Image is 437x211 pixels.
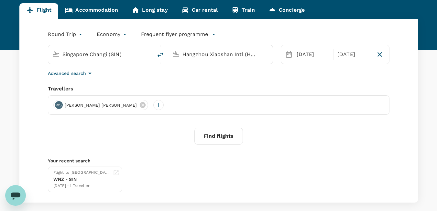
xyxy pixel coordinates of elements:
button: Open [148,53,149,55]
iframe: Button to launch messaging window [5,185,26,206]
a: Accommodation [58,3,125,19]
a: Long stay [125,3,174,19]
div: Travellers [48,85,389,93]
div: WNZ - SIN [53,176,110,183]
a: Train [224,3,262,19]
p: Advanced search [48,70,86,76]
a: Concierge [262,3,311,19]
div: WS[PERSON_NAME] [PERSON_NAME] [53,100,148,110]
button: Frequent flyer programme [141,30,216,38]
a: Car rental [175,3,225,19]
input: Going to [182,49,259,59]
div: Round Trip [48,29,84,40]
div: Flight to [GEOGRAPHIC_DATA] [53,170,110,176]
div: [DATE] [294,48,332,61]
div: Economy [97,29,128,40]
div: WS [55,101,63,109]
button: Find flights [194,128,243,145]
div: [DATE] · 1 Traveller [53,183,110,189]
button: Open [268,53,269,55]
div: [DATE] [335,48,373,61]
a: Flight [19,3,59,19]
p: Frequent flyer programme [141,30,208,38]
button: Advanced search [48,69,94,77]
p: Your recent search [48,158,389,164]
span: [PERSON_NAME] [PERSON_NAME] [61,102,141,109]
button: delete [153,47,168,63]
input: Depart from [62,49,139,59]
